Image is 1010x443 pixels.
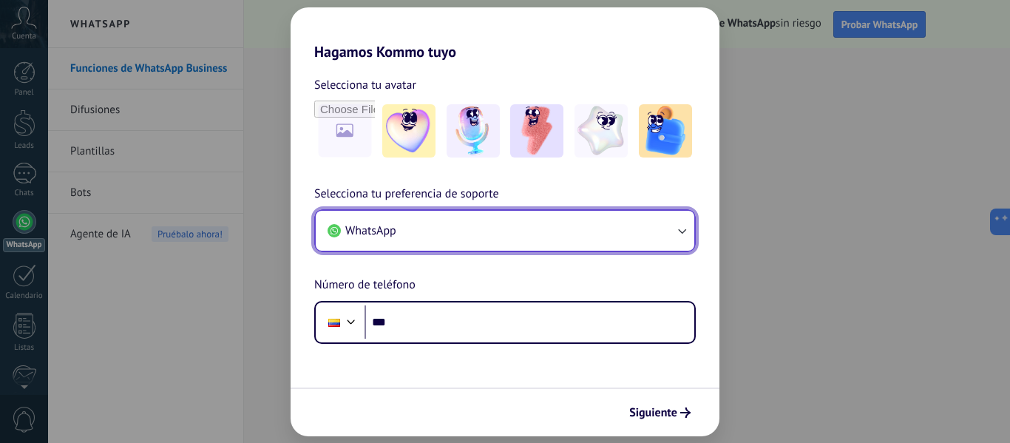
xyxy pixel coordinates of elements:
img: -1.jpeg [382,104,435,158]
img: -3.jpeg [510,104,563,158]
div: Colombia: + 57 [320,307,348,338]
img: -2.jpeg [447,104,500,158]
span: Número de teléfono [314,276,416,295]
img: -4.jpeg [575,104,628,158]
img: -5.jpeg [639,104,692,158]
span: Selecciona tu preferencia de soporte [314,185,499,204]
span: Selecciona tu avatar [314,75,416,95]
span: Siguiente [629,408,677,418]
span: WhatsApp [345,223,396,238]
button: Siguiente [623,400,697,425]
button: WhatsApp [316,211,694,251]
h2: Hagamos Kommo tuyo [291,7,719,61]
